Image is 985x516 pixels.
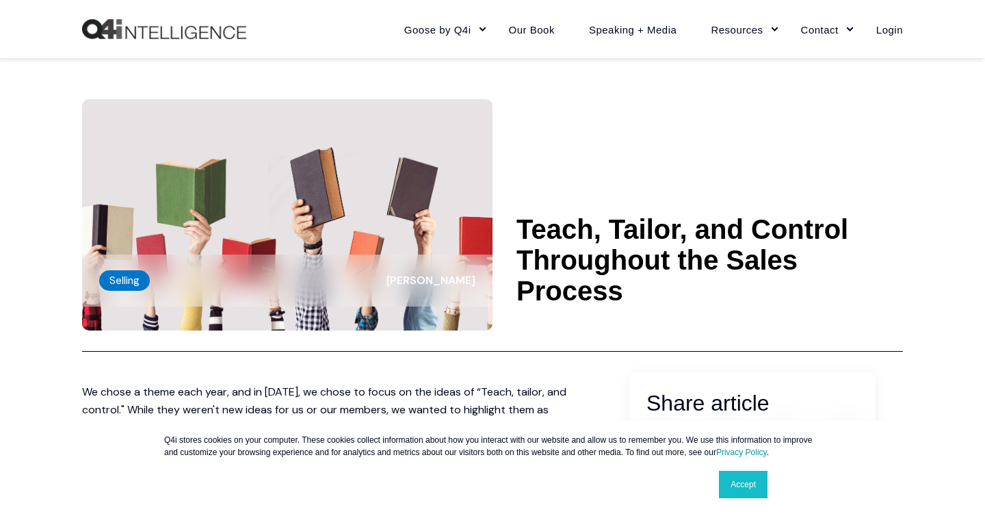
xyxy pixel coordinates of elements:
[716,448,767,457] a: Privacy Policy
[386,273,475,287] span: [PERSON_NAME]
[719,471,767,498] a: Accept
[646,386,858,421] h3: Share article
[516,214,903,307] h1: Teach, Tailor, and Control Throughout the Sales Process
[82,383,575,437] p: We chose a theme each year, and in [DATE], we chose to focus on the ideas of “Teach, tailor, and ...
[164,434,821,459] p: Q4i stores cookies on your computer. These cookies collect information about how you interact wit...
[82,19,246,40] a: Back to Home
[82,19,246,40] img: Q4intelligence, LLC logo
[99,270,150,291] label: Selling
[82,99,492,331] img: Teach, Tailor, and Control Throughout the Sales Process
